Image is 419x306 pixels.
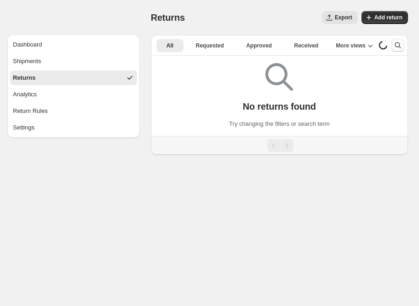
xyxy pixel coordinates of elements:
[391,39,404,52] button: Search and filter results
[13,73,35,82] div: Returns
[10,104,137,118] button: Return Rules
[151,12,185,23] span: Returns
[229,119,329,129] p: Try changing the filters or search term
[246,42,272,49] span: Approved
[166,42,173,49] span: All
[13,90,37,99] div: Analytics
[10,120,137,135] button: Settings
[335,14,352,21] span: Export
[330,39,379,52] button: More views
[336,42,366,49] span: More views
[322,11,358,24] button: Export
[13,57,41,66] div: Shipments
[294,42,318,49] span: Received
[13,106,48,116] div: Return Rules
[10,87,137,102] button: Analytics
[265,63,293,91] img: Empty search results
[10,37,137,52] button: Dashboard
[374,14,402,21] span: Add return
[10,54,137,69] button: Shipments
[195,42,224,49] span: Requested
[13,40,42,49] div: Dashboard
[362,11,408,24] button: Add return
[151,136,408,155] nav: Pagination
[10,71,137,85] button: Returns
[243,101,316,112] p: No returns found
[13,123,34,132] div: Settings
